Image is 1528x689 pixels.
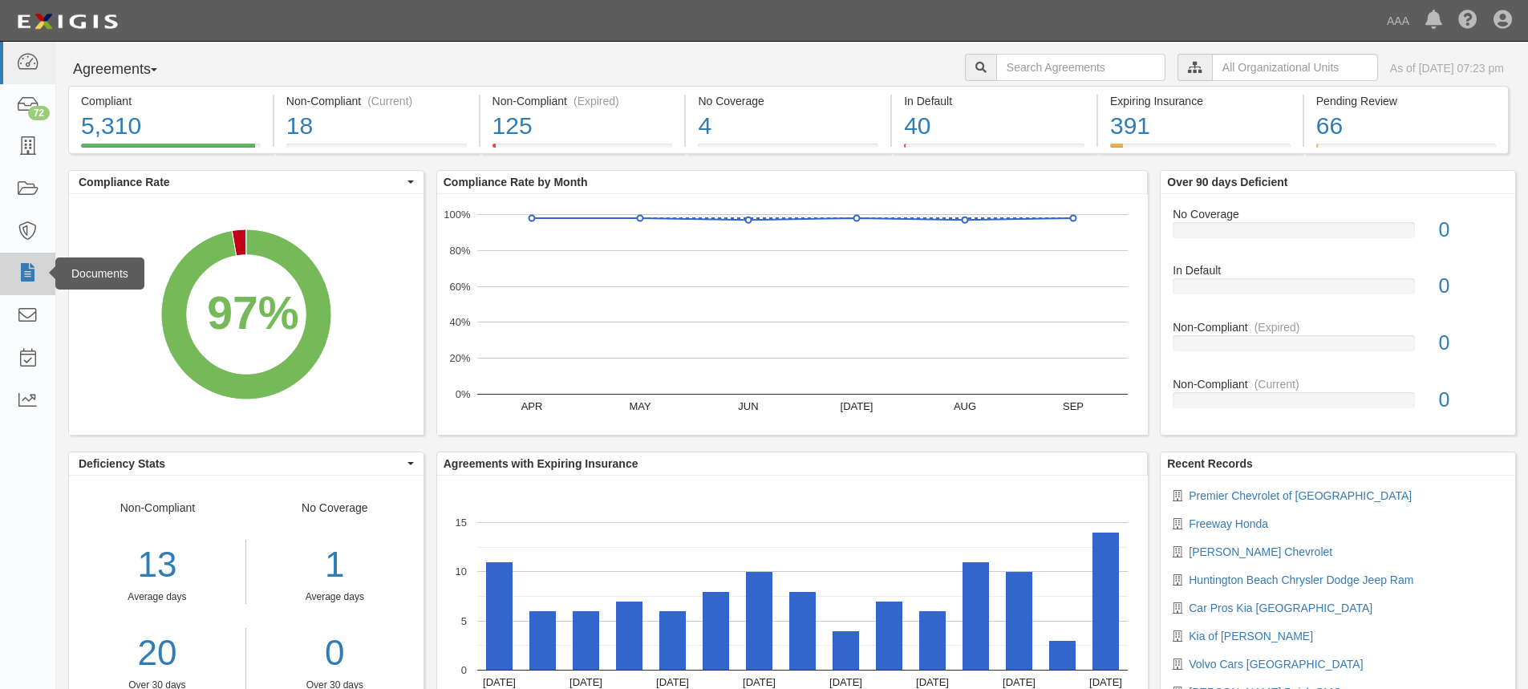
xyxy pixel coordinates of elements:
[69,590,245,604] div: Average days
[492,109,673,144] div: 125
[367,93,412,109] div: (Current)
[904,93,1084,109] div: In Default
[629,400,651,412] text: MAY
[656,676,689,688] text: [DATE]
[1173,319,1503,376] a: Non-Compliant(Expired)0
[1189,517,1268,530] a: Freeway Honda
[1003,676,1036,688] text: [DATE]
[461,664,467,676] text: 0
[79,456,403,472] span: Deficiency Stats
[1098,144,1303,156] a: Expiring Insurance391
[1189,602,1372,614] a: Car Pros Kia [GEOGRAPHIC_DATA]
[1379,5,1417,37] a: AAA
[1189,658,1363,671] a: Volvo Cars [GEOGRAPHIC_DATA]
[69,194,424,435] svg: A chart.
[1427,216,1515,245] div: 0
[286,93,467,109] div: Non-Compliant (Current)
[743,676,776,688] text: [DATE]
[1254,319,1300,335] div: (Expired)
[904,109,1084,144] div: 40
[444,209,471,221] text: 100%
[569,676,602,688] text: [DATE]
[437,194,1148,435] svg: A chart.
[698,93,878,109] div: No Coverage
[444,457,638,470] b: Agreements with Expiring Insurance
[1089,676,1122,688] text: [DATE]
[68,54,188,86] button: Agreements
[55,257,144,290] div: Documents
[996,54,1165,81] input: Search Agreements
[69,540,245,590] div: 13
[1427,272,1515,301] div: 0
[483,676,516,688] text: [DATE]
[455,565,466,578] text: 10
[1189,573,1413,586] a: Huntington Beach Chrysler Dodge Jeep Ram
[274,144,479,156] a: Non-Compliant(Current)18
[1161,262,1515,278] div: In Default
[1316,93,1496,109] div: Pending Review
[258,590,411,604] div: Average days
[12,7,123,36] img: logo-5460c22ac91f19d4615b14bd174203de0afe785f0fc80cf4dbbc73dc1793850b.png
[28,106,50,120] div: 72
[1110,109,1291,144] div: 391
[1161,376,1515,392] div: Non-Compliant
[574,93,619,109] div: (Expired)
[258,628,411,679] a: 0
[916,676,949,688] text: [DATE]
[686,144,890,156] a: No Coverage4
[1212,54,1378,81] input: All Organizational Units
[449,280,470,292] text: 60%
[738,400,758,412] text: JUN
[954,400,976,412] text: AUG
[449,245,470,257] text: 80%
[892,144,1096,156] a: In Default40
[1173,376,1503,421] a: Non-Compliant(Current)0
[1427,329,1515,358] div: 0
[698,109,878,144] div: 4
[79,174,403,190] span: Compliance Rate
[69,452,424,475] button: Deficiency Stats
[480,144,685,156] a: Non-Compliant(Expired)125
[455,517,466,529] text: 15
[68,144,273,156] a: Compliant5,310
[69,628,245,679] a: 20
[1063,400,1084,412] text: SEP
[1167,457,1253,470] b: Recent Records
[840,400,873,412] text: [DATE]
[1161,206,1515,222] div: No Coverage
[258,540,411,590] div: 1
[1189,630,1313,642] a: Kia of [PERSON_NAME]
[444,176,588,188] b: Compliance Rate by Month
[1316,109,1496,144] div: 66
[1173,262,1503,319] a: In Default0
[1189,545,1332,558] a: [PERSON_NAME] Chevrolet
[1167,176,1287,188] b: Over 90 days Deficient
[286,109,467,144] div: 18
[455,388,470,400] text: 0%
[81,109,261,144] div: 5,310
[207,281,298,347] div: 97%
[449,316,470,328] text: 40%
[1254,376,1299,392] div: (Current)
[1427,386,1515,415] div: 0
[1110,93,1291,109] div: Expiring Insurance
[461,614,467,626] text: 5
[1173,206,1503,263] a: No Coverage0
[449,352,470,364] text: 20%
[1304,144,1509,156] a: Pending Review66
[1458,11,1477,30] i: Help Center - Complianz
[521,400,542,412] text: APR
[1161,319,1515,335] div: Non-Compliant
[492,93,673,109] div: Non-Compliant (Expired)
[1189,489,1412,502] a: Premier Chevrolet of [GEOGRAPHIC_DATA]
[1390,60,1504,76] div: As of [DATE] 07:23 pm
[69,171,424,193] button: Compliance Rate
[829,676,862,688] text: [DATE]
[81,93,261,109] div: Compliant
